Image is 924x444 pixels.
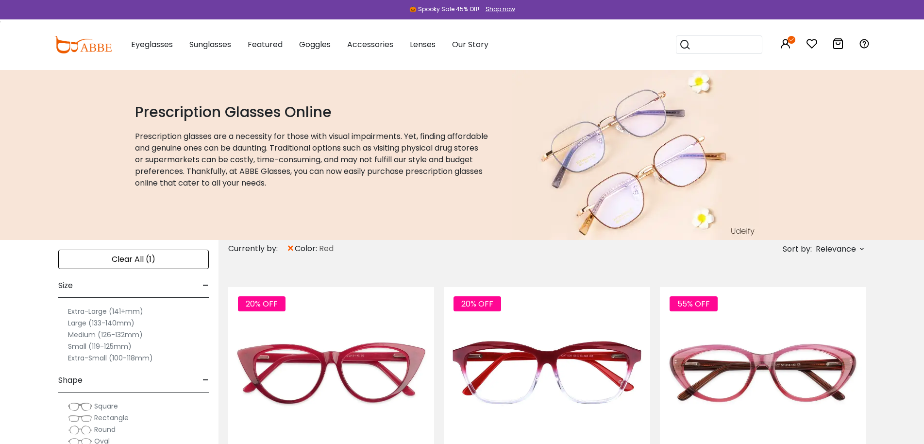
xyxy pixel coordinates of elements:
[94,413,129,423] span: Rectangle
[512,70,759,240] img: prescription glasses online
[454,296,501,311] span: 20% OFF
[68,425,92,435] img: Round.png
[68,402,92,411] img: Square.png
[816,240,856,258] span: Relevance
[486,5,515,14] div: Shop now
[248,39,283,50] span: Featured
[131,39,173,50] span: Eyeglasses
[58,274,73,297] span: Size
[295,243,319,255] span: color:
[238,296,286,311] span: 20% OFF
[410,39,436,50] span: Lenses
[94,401,118,411] span: Square
[68,329,143,341] label: Medium (126-132mm)
[319,243,334,255] span: Red
[228,240,286,257] div: Currently by:
[670,296,718,311] span: 55% OFF
[202,369,209,392] span: -
[54,36,112,53] img: abbeglasses.com
[68,352,153,364] label: Extra-Small (100-118mm)
[409,5,479,14] div: 🎃 Spooky Sale 45% Off!
[68,341,132,352] label: Small (119-125mm)
[202,274,209,297] span: -
[135,103,488,121] h1: Prescription Glasses Online
[286,240,295,257] span: ×
[58,250,209,269] div: Clear All (1)
[299,39,331,50] span: Goggles
[783,243,812,255] span: Sort by:
[481,5,515,13] a: Shop now
[452,39,488,50] span: Our Story
[68,413,92,423] img: Rectangle.png
[58,369,83,392] span: Shape
[94,425,116,434] span: Round
[68,317,134,329] label: Large (133-140mm)
[347,39,393,50] span: Accessories
[135,131,488,189] p: Prescription glasses are a necessity for those with visual impairments. Yet, finding affordable a...
[189,39,231,50] span: Sunglasses
[68,306,143,317] label: Extra-Large (141+mm)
